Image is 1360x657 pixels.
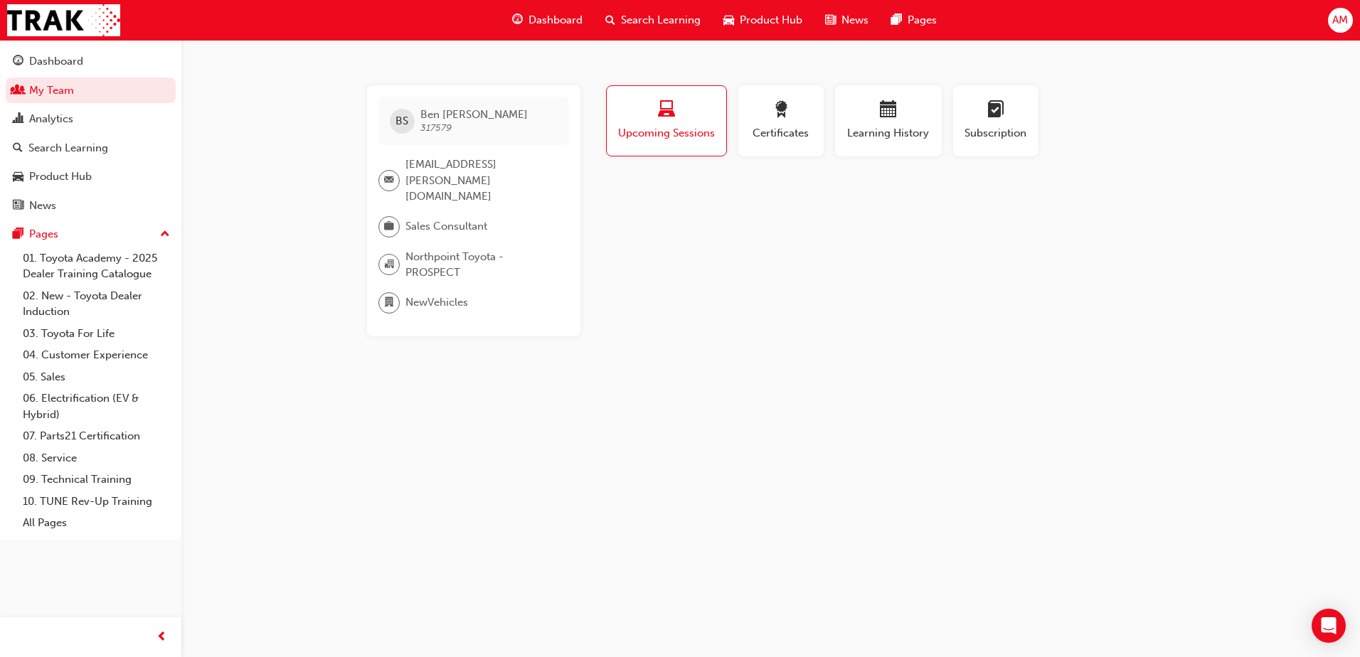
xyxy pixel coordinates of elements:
img: Trak [7,4,120,36]
a: 06. Electrification (EV & Hybrid) [17,388,176,425]
a: car-iconProduct Hub [712,6,814,35]
span: email-icon [384,171,394,190]
span: News [841,12,868,28]
a: My Team [6,78,176,104]
a: 02. New - Toyota Dealer Induction [17,285,176,323]
span: Ben [PERSON_NAME] [420,108,528,121]
span: Sales Consultant [405,218,487,235]
span: Learning History [846,125,931,141]
button: DashboardMy TeamAnalyticsSearch LearningProduct HubNews [6,46,176,221]
div: Analytics [29,111,73,127]
a: News [6,193,176,219]
span: guage-icon [512,11,523,29]
span: department-icon [384,294,394,312]
a: 09. Technical Training [17,469,176,491]
a: news-iconNews [814,6,880,35]
div: Open Intercom Messenger [1312,609,1346,643]
span: guage-icon [13,55,23,68]
span: calendar-icon [880,101,897,120]
span: Product Hub [740,12,802,28]
a: 03. Toyota For Life [17,323,176,345]
span: Subscription [964,125,1028,141]
button: Pages [6,221,176,247]
span: search-icon [13,142,23,155]
button: AM [1328,8,1353,33]
span: briefcase-icon [384,218,394,236]
span: car-icon [13,171,23,183]
span: AM [1332,12,1348,28]
a: search-iconSearch Learning [594,6,712,35]
a: 04. Customer Experience [17,344,176,366]
span: NewVehicles [405,294,468,311]
a: Product Hub [6,164,176,190]
a: Search Learning [6,135,176,161]
span: award-icon [772,101,790,120]
span: Dashboard [528,12,583,28]
a: Analytics [6,106,176,132]
span: prev-icon [156,629,167,646]
span: Upcoming Sessions [617,125,716,141]
span: 317579 [420,122,452,134]
span: search-icon [605,11,615,29]
div: News [29,198,56,214]
a: 08. Service [17,447,176,469]
span: pages-icon [13,228,23,241]
span: Search Learning [621,12,701,28]
a: 01. Toyota Academy - 2025 Dealer Training Catalogue [17,247,176,285]
span: laptop-icon [658,101,675,120]
span: pages-icon [891,11,902,29]
button: Learning History [835,85,942,156]
div: Dashboard [29,53,83,70]
button: Certificates [738,85,824,156]
span: Certificates [749,125,813,141]
span: car-icon [723,11,734,29]
div: Pages [29,226,58,242]
span: Pages [908,12,937,28]
div: Product Hub [29,169,92,185]
button: Subscription [953,85,1038,156]
a: 10. TUNE Rev-Up Training [17,491,176,513]
span: [EMAIL_ADDRESS][PERSON_NAME][DOMAIN_NAME] [405,156,558,205]
a: 07. Parts21 Certification [17,425,176,447]
a: Dashboard [6,48,176,75]
span: learningplan-icon [987,101,1004,120]
span: Northpoint Toyota - PROSPECT [405,249,558,281]
a: pages-iconPages [880,6,948,35]
span: news-icon [825,11,836,29]
span: organisation-icon [384,255,394,274]
button: Upcoming Sessions [606,85,727,156]
span: chart-icon [13,113,23,126]
span: up-icon [160,225,170,244]
span: BS [395,113,408,129]
a: All Pages [17,512,176,534]
span: news-icon [13,200,23,213]
div: Search Learning [28,140,108,156]
span: people-icon [13,85,23,97]
a: 05. Sales [17,366,176,388]
a: guage-iconDashboard [501,6,594,35]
